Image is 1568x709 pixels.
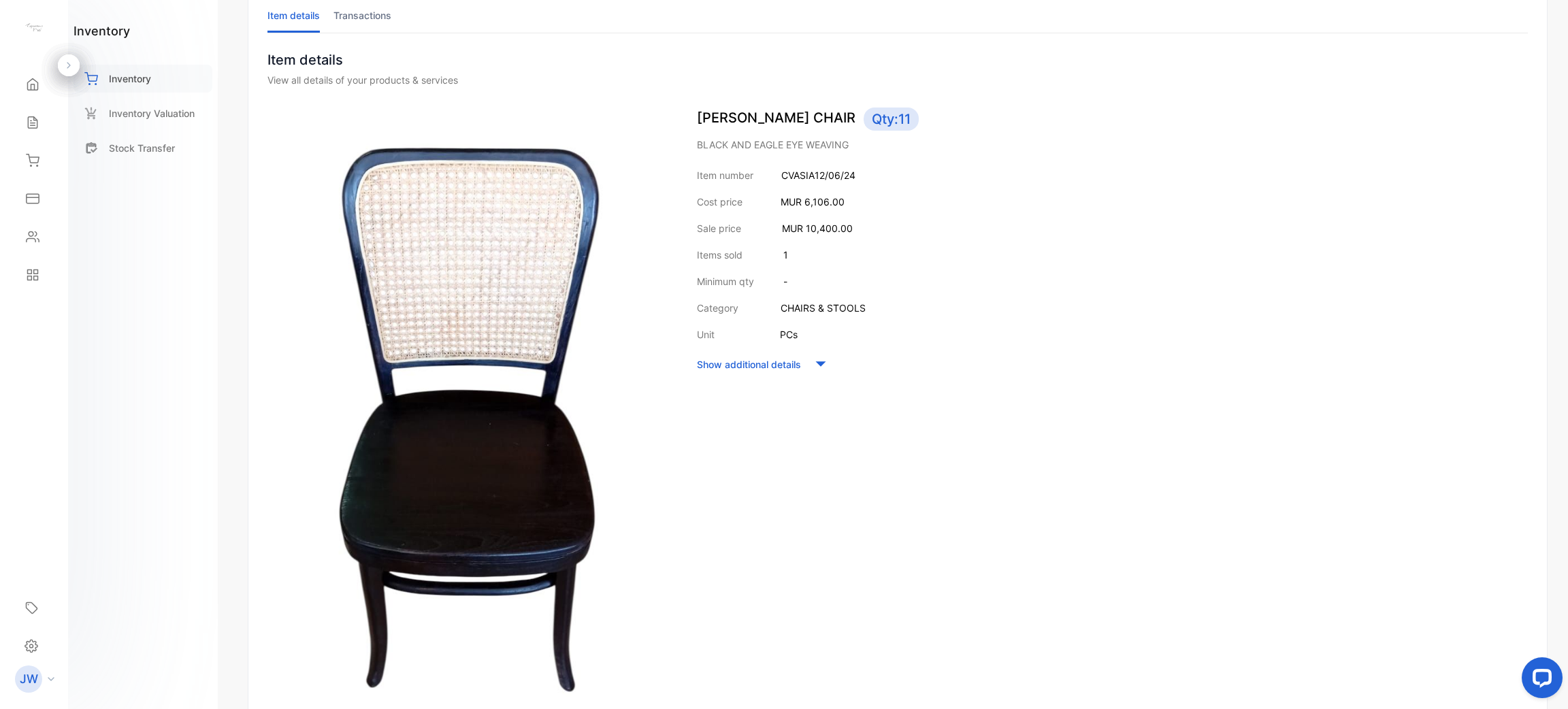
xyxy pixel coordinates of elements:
p: BLACK AND EAGLE EYE WEAVING [697,137,1528,152]
p: CHAIRS & STOOLS [781,301,866,315]
a: Stock Transfer [73,134,212,162]
p: Item details [267,50,1528,70]
p: Sale price [697,221,741,235]
p: 1 [783,248,788,262]
p: Category [697,301,738,315]
p: PCs [780,327,798,342]
p: JW [20,670,38,688]
p: Items sold [697,248,742,262]
span: MUR 6,106.00 [781,196,845,208]
p: Minimum qty [697,274,754,288]
p: Inventory Valuation [109,106,195,120]
p: - [783,274,787,288]
div: View all details of your products & services [267,73,1528,87]
span: MUR 10,400.00 [782,222,853,234]
iframe: LiveChat chat widget [1511,652,1568,709]
p: Show additional details [697,357,801,372]
img: logo [24,18,44,38]
p: Unit [697,327,715,342]
p: Stock Transfer [109,141,175,155]
p: Inventory [109,71,151,86]
p: Item number [697,168,753,182]
span: Qty: 11 [864,108,919,131]
a: Inventory Valuation [73,99,212,127]
p: Cost price [697,195,742,209]
a: Inventory [73,65,212,93]
p: CVASIA12/06/24 [781,168,855,182]
h1: inventory [73,22,130,40]
p: [PERSON_NAME] CHAIR [697,108,1528,131]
